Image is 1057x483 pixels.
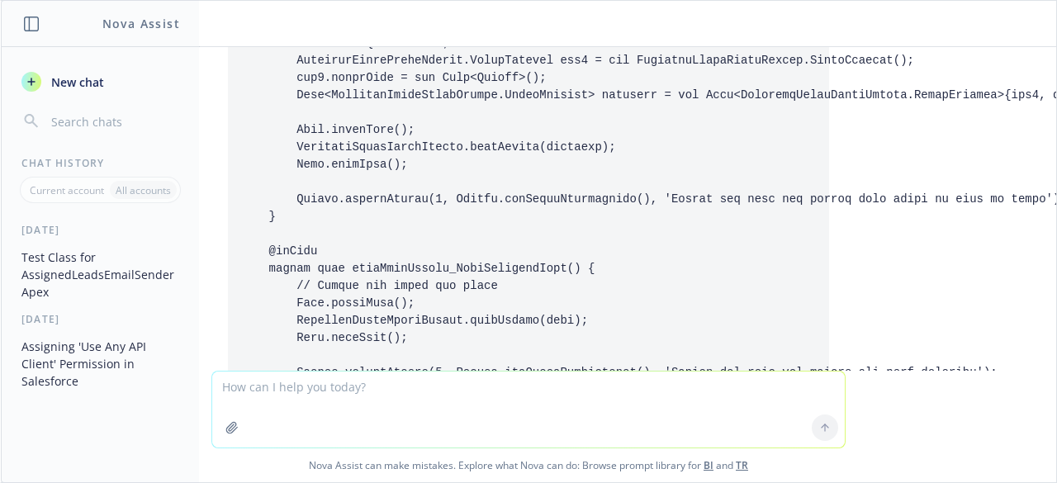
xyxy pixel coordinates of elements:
[48,110,179,133] input: Search chats
[48,73,104,91] span: New chat
[2,223,199,237] div: [DATE]
[30,183,104,197] p: Current account
[704,458,713,472] a: BI
[2,156,199,170] div: Chat History
[116,183,171,197] p: All accounts
[15,67,186,97] button: New chat
[15,333,186,395] button: Assigning 'Use Any API Client' Permission in Salesforce
[15,244,186,305] button: Test Class for AssignedLeadsEmailSender Apex
[7,448,1050,482] span: Nova Assist can make mistakes. Explore what Nova can do: Browse prompt library for and
[2,312,199,326] div: [DATE]
[736,458,748,472] a: TR
[102,15,180,32] h1: Nova Assist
